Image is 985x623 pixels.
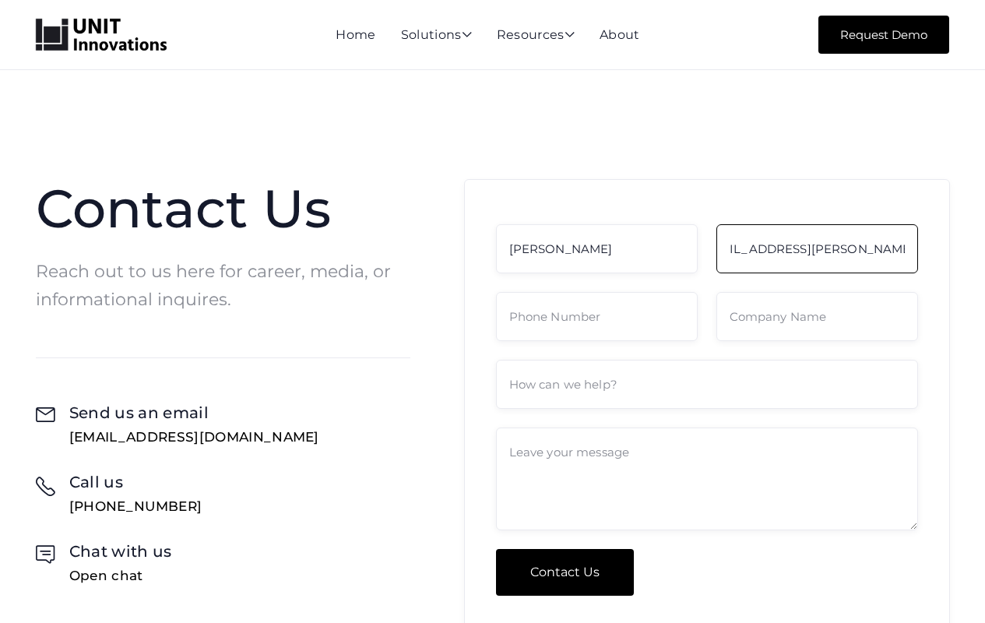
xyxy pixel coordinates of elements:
div: Solutions [401,29,472,43]
a: Home [336,27,375,42]
form: Contact Form [496,224,918,596]
iframe: Chat Widget [907,548,985,623]
div: Resources [497,29,575,43]
input: Full Name [496,224,698,273]
a: About [600,27,640,42]
input: Email Address [716,224,918,273]
div: [EMAIL_ADDRESS][DOMAIN_NAME] [69,430,319,445]
div: [PHONE_NUMBER] [69,499,202,514]
h2: Chat with us [69,540,172,562]
a: Call us[PHONE_NUMBER] [36,471,202,514]
h2: Call us [69,471,202,493]
div:  [36,407,55,445]
div: Resources [497,29,575,43]
p: Reach out to us here for career, media, or informational inquires. [36,258,410,314]
span:  [462,28,472,40]
div: Solutions [401,29,472,43]
a: home [36,19,167,51]
h1: Contact Us [36,179,410,238]
input: How can we help? [496,360,918,409]
div: Open chat [69,568,172,583]
input: Contact Us [496,549,634,596]
input: Company Name [716,292,918,341]
div:  [36,477,55,514]
a: Send us an email[EMAIL_ADDRESS][DOMAIN_NAME] [36,402,319,445]
h2: Send us an email [69,402,319,424]
input: Phone Number [496,292,698,341]
div:  [36,546,55,583]
a: Chat with usOpen chat [36,540,172,583]
span:  [565,28,575,40]
a: Request Demo [818,16,949,54]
